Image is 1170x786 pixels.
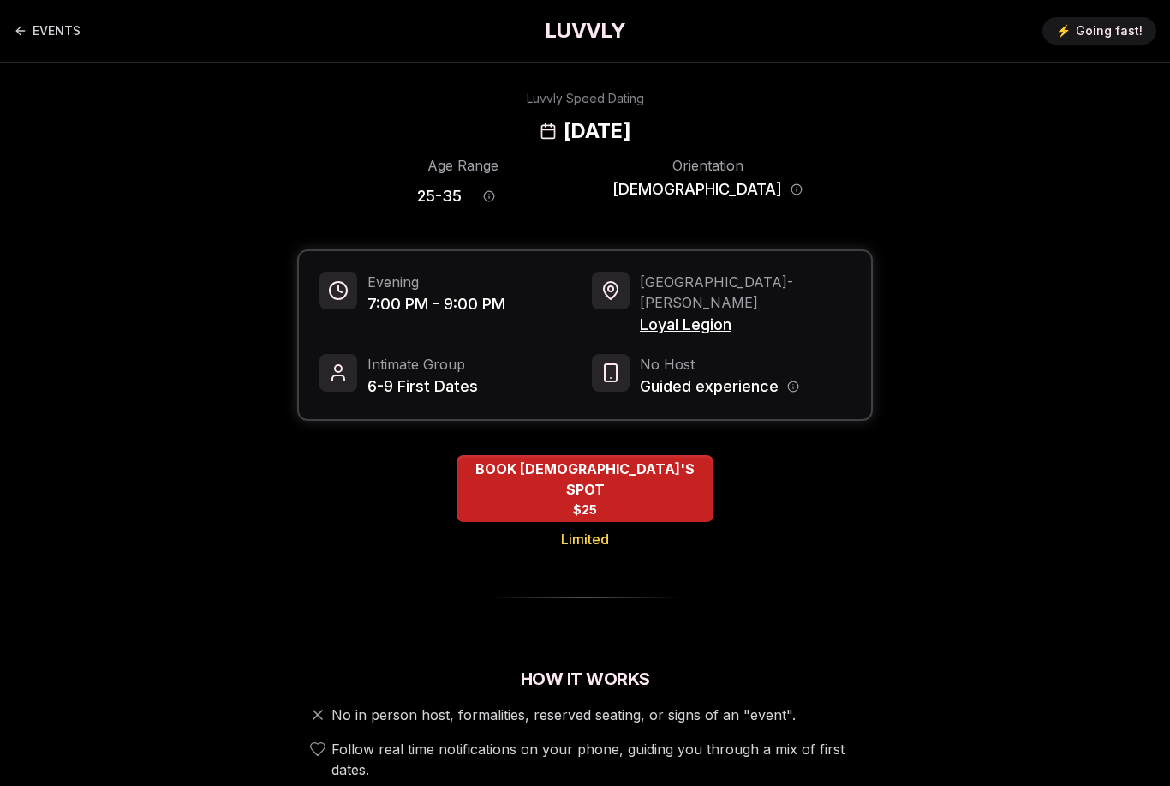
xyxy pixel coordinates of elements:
[564,117,630,145] h2: [DATE]
[14,14,81,48] a: Back to events
[640,375,779,399] span: Guided experience
[331,739,866,780] span: Follow real time notifications on your phone, guiding you through a mix of first dates.
[457,459,713,500] span: BOOK [DEMOGRAPHIC_DATA]'S SPOT
[297,667,873,691] h2: How It Works
[367,375,478,399] span: 6-9 First Dates
[1056,22,1071,39] span: ⚡️
[640,354,799,375] span: No Host
[527,90,644,107] div: Luvvly Speed Dating
[561,529,609,549] span: Limited
[367,354,478,375] span: Intimate Group
[573,501,597,519] span: $25
[367,292,505,316] span: 7:00 PM - 9:00 PM
[612,155,803,176] div: Orientation
[470,177,508,215] button: Age range information
[367,155,558,176] div: Age Range
[640,313,851,337] span: Loyal Legion
[1076,22,1143,39] span: Going fast!
[367,272,505,292] span: Evening
[417,184,462,208] span: 25 - 35
[640,272,851,313] span: [GEOGRAPHIC_DATA] - [PERSON_NAME]
[791,183,803,195] button: Orientation information
[612,177,782,201] span: [DEMOGRAPHIC_DATA]
[787,381,799,393] button: Host information
[331,705,796,725] span: No in person host, formalities, reserved seating, or signs of an "event".
[545,17,625,45] a: LUVVLY
[457,455,713,522] button: BOOK QUEER WOMEN'S SPOT - Limited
